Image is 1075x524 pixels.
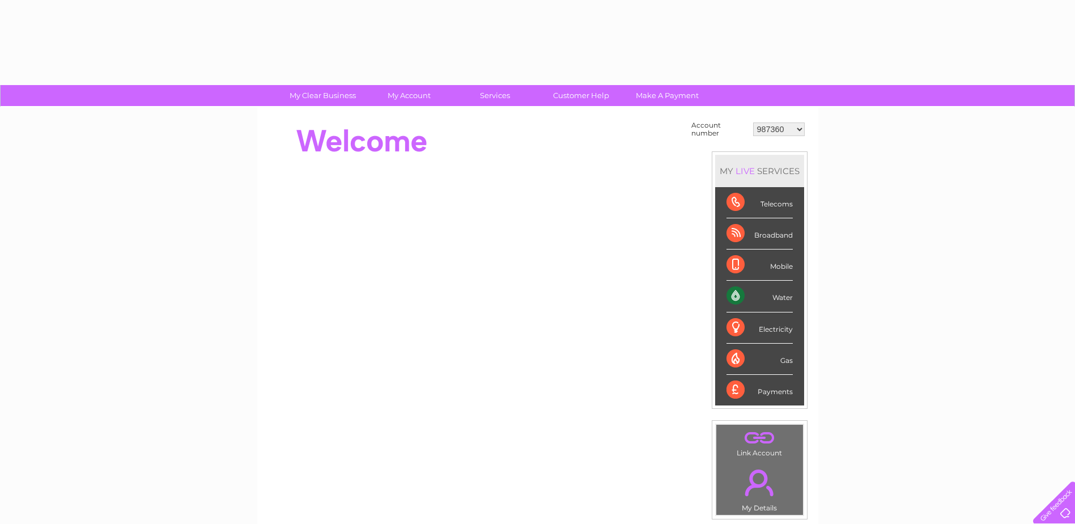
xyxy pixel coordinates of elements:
a: Services [448,85,542,106]
a: My Account [362,85,456,106]
div: Broadband [726,218,793,250]
a: . [719,428,800,447]
a: . [719,463,800,502]
div: Gas [726,344,793,375]
div: Water [726,281,793,312]
td: Link Account [716,424,804,460]
div: Payments [726,375,793,405]
a: My Clear Business [276,85,369,106]
div: Electricity [726,312,793,344]
div: Telecoms [726,187,793,218]
div: MY SERVICES [715,155,804,187]
td: My Details [716,460,804,515]
a: Make A Payment [621,85,714,106]
td: Account number [689,119,750,140]
a: Customer Help [534,85,628,106]
div: Mobile [726,250,793,281]
div: LIVE [733,166,757,176]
